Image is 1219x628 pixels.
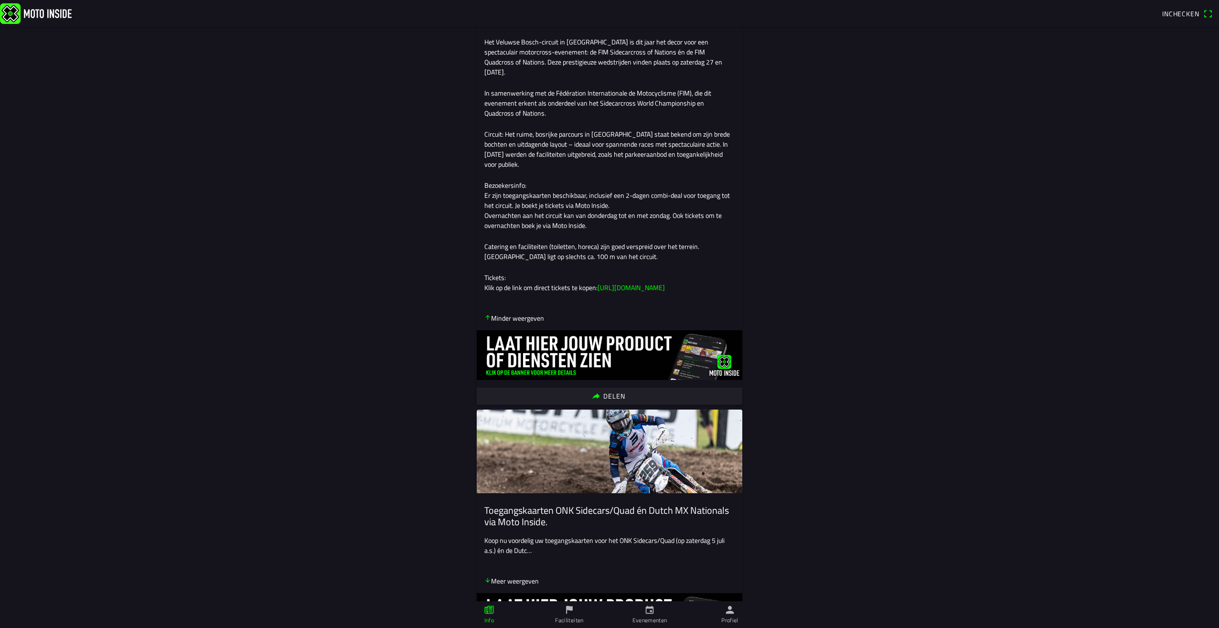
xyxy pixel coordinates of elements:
a: Incheckenqr scanner [1157,5,1217,22]
p: Meer weergeven [484,576,539,586]
img: ovdhpoPiYVyyWxH96Op6EavZdUOyIWdtEOENrLni.jpg [477,330,742,380]
ion-card-title: Toegangskaarten ONK Sidecars/Quad én Dutch MX Nationals via Moto Inside. [484,505,735,528]
p: Minder weergeven [484,313,544,323]
ion-icon: arrow down [484,577,491,584]
ion-label: Faciliteiten [555,616,583,625]
p: Tickets: Klik op de link om direct tickets te kopen: [484,272,735,292]
ion-icon: paper [484,605,494,615]
p: Catering en faciliteiten (toiletten, horeca) zijn goed verspreid over het terrein. [GEOGRAPHIC_DA... [484,241,735,261]
ion-label: Info [484,616,494,625]
p: Bezoekersinfo: Er zijn toegangskaarten beschikbaar, inclusief een 2-dagen combi-deal voor toegang... [484,180,735,230]
ion-button: Delen [477,388,742,405]
a: [URL][DOMAIN_NAME] [598,282,665,292]
ion-icon: arrow down [484,314,491,321]
img: W9TngUMILjngII3slWrxy3dg4E7y6i9Jkq2Wxt1b.jpg [477,410,742,493]
ion-icon: flag [564,605,575,615]
ion-icon: person [725,605,735,615]
p: Koop nu voordelig uw toegangskaarten voor het ONK Sidecars/Quad (op zaterdag 5 juli a.s.) én de D... [484,535,735,555]
ion-icon: calendar [644,605,655,615]
ion-label: Profiel [721,616,738,625]
p: Circuit: Het ruime, bosrijke parcours in [GEOGRAPHIC_DATA] staat bekend om zijn brede bochten en ... [484,129,735,169]
span: Inchecken [1162,9,1199,19]
p: In samenwerking met de Fédération Internationale de Motocyclisme (FIM), die dit evenement erkent ... [484,88,735,118]
ion-label: Evenementen [632,616,667,625]
p: Het Veluwse Bosch-circuit in [GEOGRAPHIC_DATA] is dit jaar het decor voor een spectaculair motorc... [484,37,735,77]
